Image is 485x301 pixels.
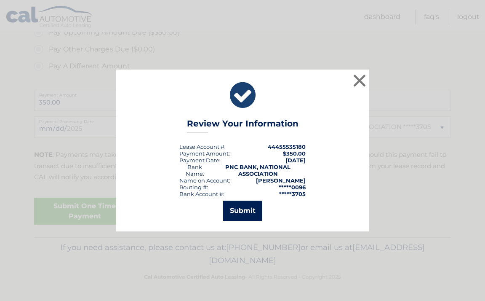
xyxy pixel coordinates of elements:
div: Routing #: [179,184,208,191]
div: : [179,157,221,164]
strong: PNC BANK, NATIONAL ASSOCIATION [225,164,290,177]
span: [DATE] [285,157,306,164]
strong: 44455535180 [268,143,306,150]
span: Payment Date [179,157,219,164]
div: Bank Account #: [179,191,224,197]
div: Bank Name: [179,164,210,177]
span: $350.00 [283,150,306,157]
strong: [PERSON_NAME] [256,177,306,184]
div: Lease Account #: [179,143,226,150]
button: × [351,72,368,89]
div: Name on Account: [179,177,230,184]
button: Submit [223,201,262,221]
div: Payment Amount: [179,150,230,157]
h3: Review Your Information [187,118,298,133]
